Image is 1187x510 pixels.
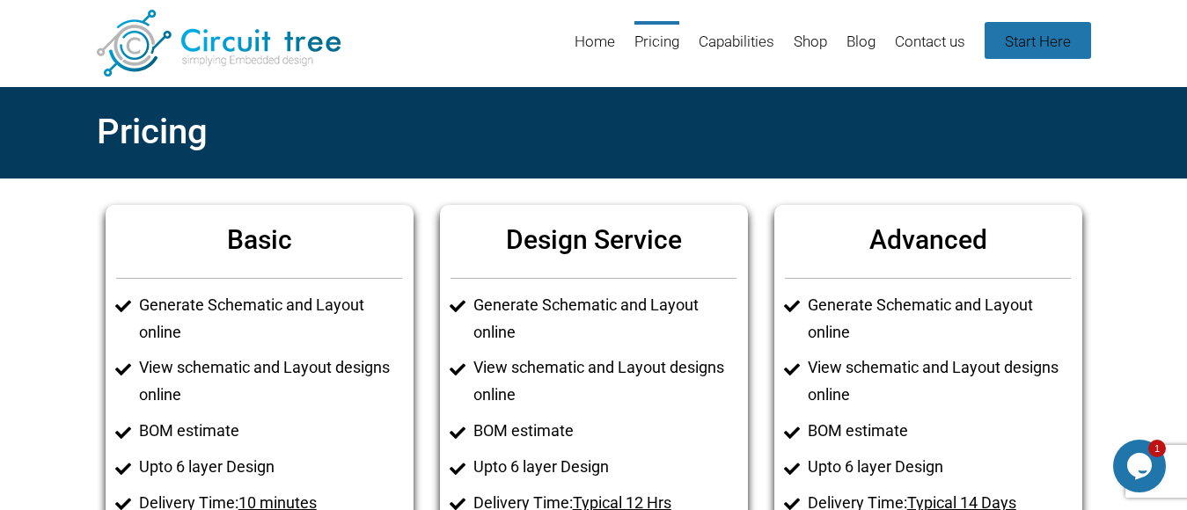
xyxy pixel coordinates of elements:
[575,21,615,78] a: Home
[473,292,736,346] li: Generate Schematic and Layout online
[808,454,1071,481] li: Upto 6 layer Design
[846,21,876,78] a: Blog
[895,21,965,78] a: Contact us
[139,418,402,445] li: BOM estimate
[1113,440,1169,492] iframe: chat widget
[699,21,774,78] a: Capabilities
[634,21,679,78] a: Pricing
[97,102,1091,163] h2: Pricing
[139,454,402,481] li: Upto 6 layer Design
[785,215,1071,264] h6: Advanced
[116,215,402,264] h6: Basic
[139,292,402,346] li: Generate Schematic and Layout online
[808,354,1071,409] li: View schematic and Layout designs online
[808,418,1071,445] li: BOM estimate
[473,454,736,481] li: Upto 6 layer Design
[97,10,341,76] img: Circuit Tree
[794,21,827,78] a: Shop
[473,418,736,445] li: BOM estimate
[985,22,1091,59] a: Start Here
[473,354,736,409] li: View schematic and Layout designs online
[139,354,402,409] li: View schematic and Layout designs online
[451,215,736,264] h6: Design Service
[808,292,1071,346] li: Generate Schematic and Layout online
